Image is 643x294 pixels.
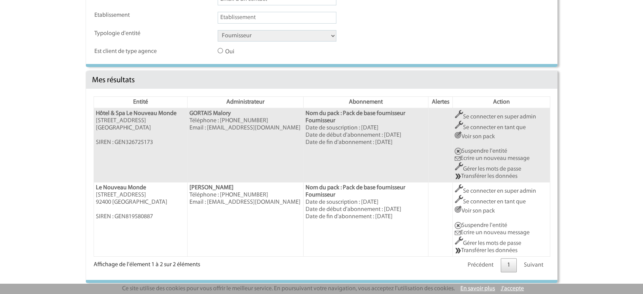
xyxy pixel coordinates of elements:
b: Nom du pack : Pack de base fournisseur [306,185,405,191]
th: Abonnement: activer pour trier la colonne par ordre croissant [303,97,428,108]
img: ActionCo.png [455,206,462,213]
img: Outils.png [455,184,463,193]
b: [PERSON_NAME] [189,185,234,191]
a: Transférer les données [455,173,517,179]
a: 1 [501,258,517,272]
td: [STREET_ADDRESS] 92400 [GEOGRAPHIC_DATA] SIREN : GEN819580887 [94,182,188,257]
a: J'accepte [501,286,524,292]
b: Fournisseur [306,192,335,198]
label: Oui [218,48,286,56]
a: Gérer les mots de passe [455,240,521,246]
a: Transférer les données [455,248,517,254]
a: Précédent [461,258,500,272]
a: Se connecter en tant que [455,199,526,205]
a: Se connecter en tant que [455,125,526,131]
a: Se connecter en super admin [455,114,536,120]
img: Outils.png [455,121,463,129]
a: Suspendre l'entité [455,222,507,228]
span: Ce site utilise des cookies pour vous offrir le meilleur service. En poursuivant votre navigation... [122,286,455,292]
b: Le Nouveau Monde [96,185,146,191]
b: GORTAIS Malory [189,110,231,117]
a: Voir son pack [455,208,495,214]
img: Suspendre entite [455,148,462,155]
th: Administrateur: activer pour trier la colonne par ordre croissant [188,97,303,108]
div: Mes résultats [86,71,557,89]
a: Se connecter en super admin [455,188,536,194]
div: Affichage de l'élement 1 à 2 sur 2 éléments [94,257,200,268]
img: Outils.png [455,236,463,245]
th: Alertes: activer pour trier la colonne par ordre croissant [428,97,452,108]
img: Outils.png [455,162,463,171]
input: Etablissement [218,12,336,24]
td: Date de souscription : [DATE] Date de début d'abonnement : [DATE] Date de fin d'abonnement : [DATE] [303,108,428,182]
th: Entité: activer pour trier la colonne par ordre décroissant [94,97,188,108]
img: GENIUS_TRANSFERT [455,173,461,180]
img: Outils.png [455,110,463,118]
td: Date de souscription : [DATE] Date de début d'abonnement : [DATE] Date de fin d'abonnement : [DATE] [303,182,428,257]
a: En savoir plus [460,286,495,292]
img: Ecrire un nouveau message [455,231,460,235]
b: Nom du pack : Pack de base fournisseur [306,110,405,117]
a: Gérer les mots de passe [455,166,521,172]
b: Hôtel & Spa Le Nouveau Monde [96,110,177,117]
img: Outils.png [455,195,463,203]
img: ActionCo.png [455,131,462,138]
a: Suivant [517,258,550,272]
label: Typologie d'entité [94,30,163,37]
a: Voir son pack [455,134,495,140]
label: Etablissement [94,12,163,19]
a: Suspendre l'entité [455,148,507,154]
b: Fournisseur [306,118,335,124]
img: Ecrire un nouveau message [455,157,460,161]
a: Ecrire un nouveau message [455,230,530,236]
img: Suspendre entite [455,222,462,229]
th: Action: activer pour trier la colonne par ordre croissant [452,97,550,108]
td: Téléphone : [PHONE_NUMBER] Email : [EMAIL_ADDRESS][DOMAIN_NAME] [188,182,303,257]
td: Téléphone : [PHONE_NUMBER] Email : [EMAIL_ADDRESS][DOMAIN_NAME] [188,108,303,182]
a: Ecrire un nouveau message [455,155,530,161]
img: GENIUS_TRANSFERT [455,247,461,254]
label: Est client de type agence [94,48,163,55]
td: [STREET_ADDRESS] [GEOGRAPHIC_DATA] SIREN : GEN326725173 [94,108,188,182]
